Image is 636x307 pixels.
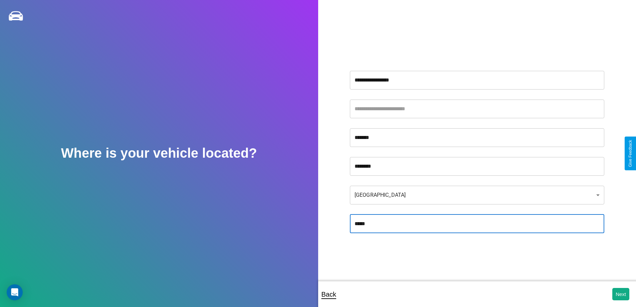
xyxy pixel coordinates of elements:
[628,140,633,167] div: Give Feedback
[7,284,23,300] div: Open Intercom Messenger
[612,288,629,300] button: Next
[322,288,336,300] p: Back
[61,146,257,161] h2: Where is your vehicle located?
[350,186,604,204] div: [GEOGRAPHIC_DATA]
